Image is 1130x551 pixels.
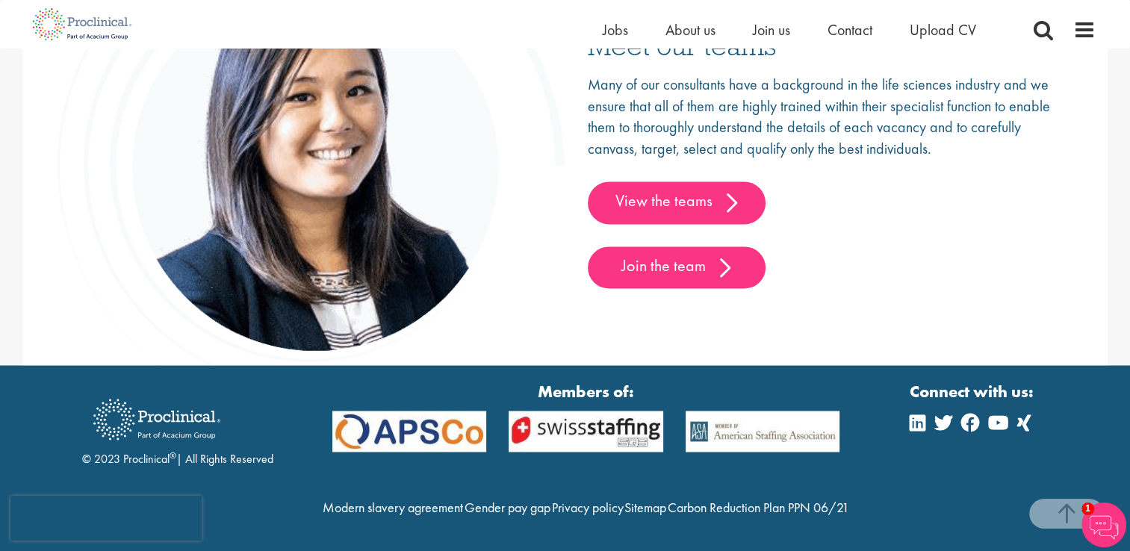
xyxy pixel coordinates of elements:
a: About us [665,20,715,40]
h3: Meet our teams [588,31,1075,59]
a: View the teams [588,181,766,223]
a: Join the team [588,246,766,288]
a: Modern slavery agreement [323,498,463,515]
img: APSCo [321,411,498,452]
img: Proclinical Recruitment [82,388,232,450]
sup: ® [170,449,176,461]
a: Upload CV [910,20,976,40]
strong: Members of: [332,380,840,403]
a: Join us [753,20,790,40]
strong: Connect with us: [910,380,1037,403]
a: Jobs [603,20,628,40]
a: Sitemap [624,498,666,515]
span: 1 [1081,502,1094,515]
img: APSCo [674,411,851,452]
a: Gender pay gap [465,498,550,515]
div: Many of our consultants have a background in the life sciences industry and we ensure that all of... [588,74,1075,288]
img: APSCo [497,411,674,452]
a: Carbon Reduction Plan PPN 06/21 [668,498,849,515]
div: © 2023 Proclinical | All Rights Reserved [82,387,273,467]
img: Chatbot [1081,502,1126,547]
a: Contact [828,20,872,40]
iframe: reCAPTCHA [10,496,202,541]
a: Privacy policy [551,498,623,515]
